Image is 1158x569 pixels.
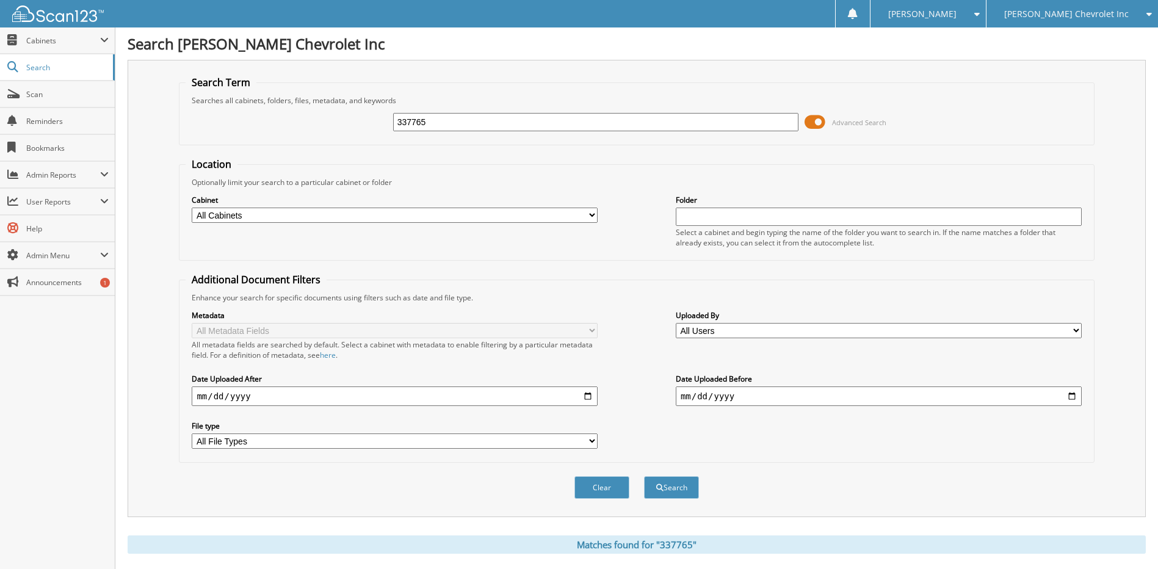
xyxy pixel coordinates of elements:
[186,292,1087,303] div: Enhance your search for specific documents using filters such as date and file type.
[26,89,109,100] span: Scan
[192,386,598,406] input: start
[26,116,109,126] span: Reminders
[26,35,100,46] span: Cabinets
[186,177,1087,187] div: Optionally limit your search to a particular cabinet or folder
[26,250,100,261] span: Admin Menu
[26,62,107,73] span: Search
[676,374,1082,384] label: Date Uploaded Before
[26,277,109,288] span: Announcements
[186,273,327,286] legend: Additional Document Filters
[644,476,699,499] button: Search
[676,227,1082,248] div: Select a cabinet and begin typing the name of the folder you want to search in. If the name match...
[192,421,598,431] label: File type
[192,339,598,360] div: All metadata fields are searched by default. Select a cabinet with metadata to enable filtering b...
[888,10,957,18] span: [PERSON_NAME]
[100,278,110,288] div: 1
[676,310,1082,321] label: Uploaded By
[676,386,1082,406] input: end
[26,143,109,153] span: Bookmarks
[676,195,1082,205] label: Folder
[192,310,598,321] label: Metadata
[26,170,100,180] span: Admin Reports
[574,476,629,499] button: Clear
[26,197,100,207] span: User Reports
[192,195,598,205] label: Cabinet
[128,535,1146,554] div: Matches found for "337765"
[128,34,1146,54] h1: Search [PERSON_NAME] Chevrolet Inc
[320,350,336,360] a: here
[186,76,256,89] legend: Search Term
[12,5,104,22] img: scan123-logo-white.svg
[186,95,1087,106] div: Searches all cabinets, folders, files, metadata, and keywords
[1004,10,1129,18] span: [PERSON_NAME] Chevrolet Inc
[192,374,598,384] label: Date Uploaded After
[832,118,886,127] span: Advanced Search
[26,223,109,234] span: Help
[186,158,237,171] legend: Location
